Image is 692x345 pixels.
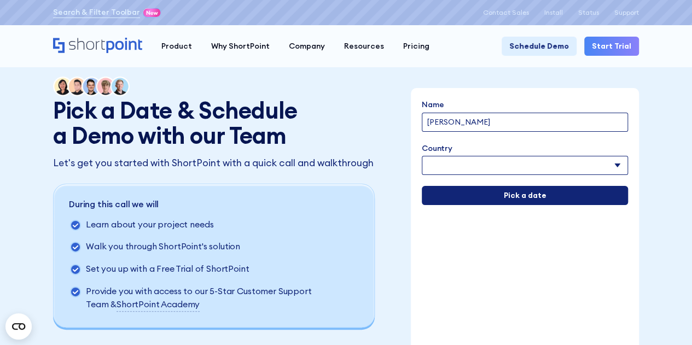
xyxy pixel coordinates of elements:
[86,285,328,311] p: Provide you with access to our 5-Star Customer Support Team &
[211,40,270,52] div: Why ShortPoint
[422,143,628,154] label: Country
[393,37,439,56] a: Pricing
[161,40,192,52] div: Product
[544,9,563,16] a: Install
[483,9,529,16] a: Contact Sales
[422,186,628,205] input: Pick a date
[86,218,213,232] p: Learn about your project needs
[422,99,628,110] label: Name
[201,37,279,56] a: Why ShortPoint
[578,9,599,16] a: Status
[495,218,692,345] iframe: Chat Widget
[334,37,393,56] a: Resources
[53,98,306,148] h1: Pick a Date & Schedule a Demo with our Team
[53,7,140,18] a: Search & Filter Toolbar
[403,40,429,52] div: Pricing
[289,40,325,52] div: Company
[86,240,240,255] p: Walk you through ShortPoint's solution
[502,37,577,56] a: Schedule Demo
[86,262,249,277] p: Set you up with a Free Trial of ShortPoint
[279,37,334,56] a: Company
[344,40,384,52] div: Resources
[584,37,639,56] a: Start Trial
[69,198,328,211] p: During this call we will
[614,9,639,16] a: Support
[53,38,142,54] a: Home
[53,156,390,170] p: Let's get you started with ShortPoint with a quick call and walkthrough
[5,313,32,340] button: Open CMP widget
[422,113,628,132] input: full name
[152,37,201,56] a: Product
[422,99,628,205] form: Demo Form
[117,298,200,312] a: ShortPoint Academy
